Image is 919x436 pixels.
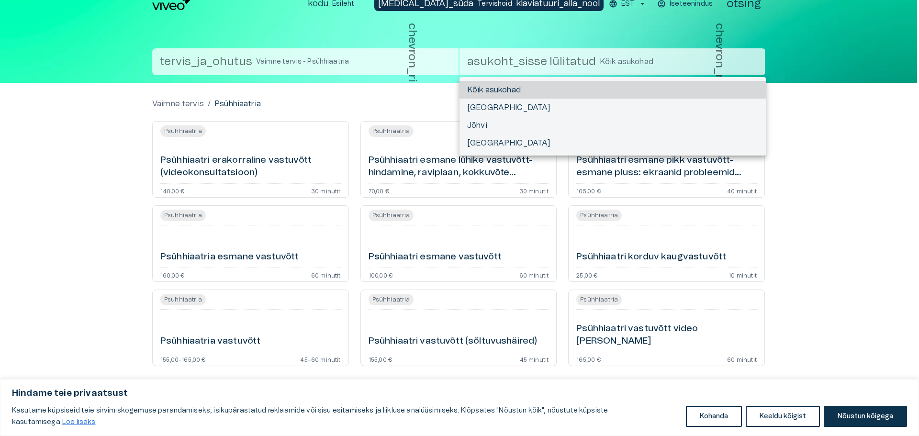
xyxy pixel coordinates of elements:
[467,122,487,129] font: Jõhvi
[746,406,820,427] button: Keeldu kõigist
[700,413,728,420] font: Kohanda
[12,389,128,398] font: Hindame teie privaatsust
[12,407,608,425] font: Kasutame küpsiseid teie sirvimiskogemuse parandamiseks, isikupärastatud reklaamide või sisu esita...
[62,419,96,425] font: Loe lisaks
[98,418,99,426] a: Loe lisaks
[760,413,806,420] font: Keeldu kõigist
[838,413,893,420] font: Nõustun kõigega
[467,104,550,112] font: [GEOGRAPHIC_DATA]
[62,418,96,426] a: Loe lisaks
[824,406,907,427] button: Nõustun kõigega
[686,406,742,427] button: Kohanda
[467,86,521,94] font: Kõik asukohad
[52,8,63,15] font: Abi
[467,139,550,147] font: [GEOGRAPHIC_DATA]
